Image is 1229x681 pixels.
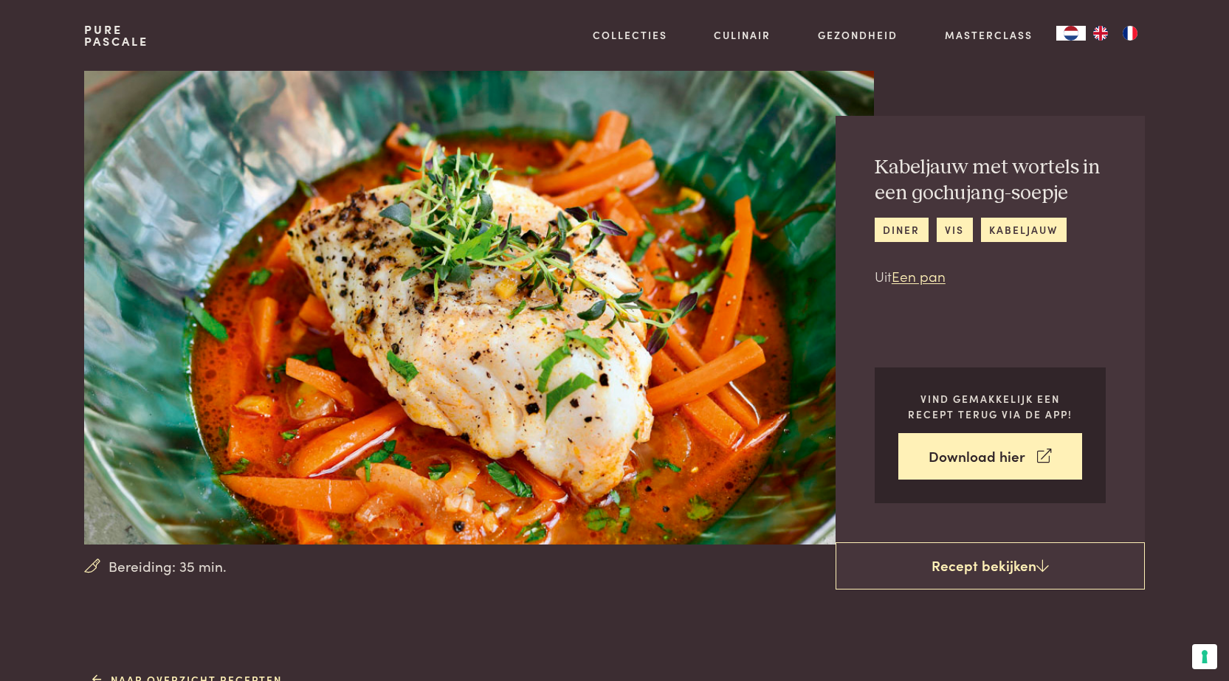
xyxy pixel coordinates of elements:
a: Culinair [714,27,771,43]
a: Collecties [593,27,667,43]
a: EN [1086,26,1115,41]
img: Kabeljauw met wortels in een gochujang-soepje [84,71,873,545]
a: diner [875,218,929,242]
h2: Kabeljauw met wortels in een gochujang-soepje [875,155,1106,206]
a: FR [1115,26,1145,41]
a: NL [1056,26,1086,41]
a: Masterclass [945,27,1033,43]
a: Recept bekijken [836,542,1145,590]
a: PurePascale [84,24,148,47]
a: Gezondheid [818,27,898,43]
p: Vind gemakkelijk een recept terug via de app! [898,391,1082,421]
p: Uit [875,266,1106,287]
a: kabeljauw [981,218,1067,242]
a: Download hier [898,433,1082,480]
button: Uw voorkeuren voor toestemming voor trackingtechnologieën [1192,644,1217,669]
a: Een pan [892,266,946,286]
ul: Language list [1086,26,1145,41]
a: vis [937,218,973,242]
span: Bereiding: 35 min. [109,556,227,577]
aside: Language selected: Nederlands [1056,26,1145,41]
div: Language [1056,26,1086,41]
